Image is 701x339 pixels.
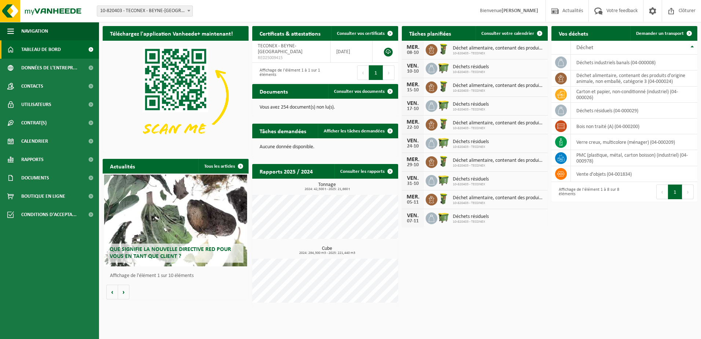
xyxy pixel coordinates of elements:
[453,164,544,168] span: 10-820403 - TECONEX
[260,145,391,150] p: Aucune donnée disponible.
[453,145,489,149] span: 10-820403 - TECONEX
[405,219,420,224] div: 07-11
[103,159,142,173] h2: Actualités
[437,80,450,93] img: WB-0060-HPE-GN-50
[437,43,450,55] img: WB-0060-HPE-GN-50
[453,70,489,74] span: 10-820403 - TECONEX
[405,194,420,200] div: MER.
[252,124,313,138] h2: Tâches demandées
[571,150,697,166] td: PMC (plastique, métal, carton boisson) (industriel) (04-000978)
[334,164,397,179] a: Consulter les rapports
[328,84,397,99] a: Consulter vos documents
[656,185,668,199] button: Previous
[106,285,118,299] button: Vorige
[405,144,420,149] div: 24-10
[405,82,420,88] div: MER.
[405,50,420,55] div: 08-10
[405,163,420,168] div: 29-10
[453,120,544,126] span: Déchet alimentaire, contenant des produits d'origine animale, non emballé, catég...
[551,26,595,40] h2: Vos déchets
[453,83,544,89] span: Déchet alimentaire, contenant des produits d'origine animale, non emballé, catég...
[571,166,697,182] td: vente d'objets (04-001834)
[110,273,245,278] p: Affichage de l'élément 1 sur 10 éléments
[318,124,397,138] a: Afficher les tâches demandées
[405,119,420,125] div: MER.
[334,89,385,94] span: Consulter vos documents
[97,6,193,17] span: 10-820403 - TECONEX - BEYNE-HEUSAY
[571,55,697,70] td: déchets industriels banals (04-000008)
[555,184,621,200] div: Affichage de l'élément 1 à 8 sur 8 éléments
[405,63,420,69] div: VEN.
[453,220,489,224] span: 10-820403 - TECONEX
[252,164,320,178] h2: Rapports 2025 / 2024
[104,175,247,266] a: Que signifie la nouvelle directive RED pour vous en tant que client ?
[502,8,538,14] strong: [PERSON_NAME]
[21,169,49,187] span: Documents
[405,200,420,205] div: 05-11
[437,174,450,186] img: WB-1100-HPE-GN-50
[21,77,43,95] span: Contacts
[437,211,450,224] img: WB-1100-HPE-GN-50
[453,126,544,131] span: 10-820403 - TECONEX
[256,251,398,255] span: 2024: 294,300 m3 - 2025: 221,440 m3
[571,70,697,87] td: déchet alimentaire, contenant des produits d'origine animale, non emballé, catégorie 3 (04-000024)
[110,247,231,259] span: Que signifie la nouvelle directive RED pour vous en tant que client ?
[405,125,420,130] div: 22-10
[576,45,593,51] span: Déchet
[258,55,325,61] span: RED25009415
[437,155,450,168] img: WB-0060-HPE-GN-50
[21,187,65,205] span: Boutique en ligne
[437,62,450,74] img: WB-1100-HPE-GN-50
[453,51,544,56] span: 10-820403 - TECONEX
[21,95,51,114] span: Utilisateurs
[405,44,420,50] div: MER.
[324,129,385,134] span: Afficher les tâches demandées
[337,31,385,36] span: Consulter vos certificats
[103,26,240,40] h2: Téléchargez l'application Vanheede+ maintenant!
[405,181,420,186] div: 31-10
[476,26,547,41] a: Consulter votre calendrier
[383,65,394,80] button: Next
[453,201,544,205] span: 10-820403 - TECONEX
[571,103,697,119] td: déchets résiduels (04-000029)
[453,107,489,112] span: 10-820403 - TECONEX
[437,193,450,205] img: WB-0060-HPE-GN-50
[405,69,420,74] div: 10-10
[405,101,420,106] div: VEN.
[571,87,697,103] td: carton et papier, non-conditionné (industriel) (04-000026)
[256,187,398,191] span: 2024: 42,500 t - 2025: 21,660 t
[453,89,544,93] span: 10-820403 - TECONEX
[405,106,420,112] div: 17-10
[405,88,420,93] div: 15-10
[437,136,450,149] img: WB-1100-HPE-GN-50
[21,59,77,77] span: Données de l'entrepr...
[453,195,544,201] span: Déchet alimentaire, contenant des produits d'origine animale, non emballé, catég...
[668,185,682,199] button: 1
[357,65,369,80] button: Previous
[571,134,697,150] td: verre creux, multicolore (ménager) (04-000209)
[571,119,697,134] td: bois non traité (A) (04-000200)
[453,102,489,107] span: Déchets résiduels
[97,6,192,16] span: 10-820403 - TECONEX - BEYNE-HEUSAY
[252,26,328,40] h2: Certificats & attestations
[21,40,61,59] span: Tableau de bord
[198,159,248,174] a: Tous les articles
[21,22,48,40] span: Navigation
[453,139,489,145] span: Déchets résiduels
[331,26,397,41] a: Consulter vos certificats
[437,99,450,112] img: WB-1100-HPE-GN-50
[437,118,450,130] img: WB-0060-HPE-GN-50
[331,41,372,63] td: [DATE]
[256,182,398,191] h3: Tonnage
[405,175,420,181] div: VEN.
[103,41,249,150] img: Download de VHEPlus App
[369,65,383,80] button: 1
[481,31,534,36] span: Consulter votre calendrier
[453,176,489,182] span: Déchets résiduels
[21,114,47,132] span: Contrat(s)
[453,214,489,220] span: Déchets résiduels
[256,65,322,81] div: Affichage de l'élément 1 à 1 sur 1 éléments
[21,150,44,169] span: Rapports
[630,26,697,41] a: Demander un transport
[405,213,420,219] div: VEN.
